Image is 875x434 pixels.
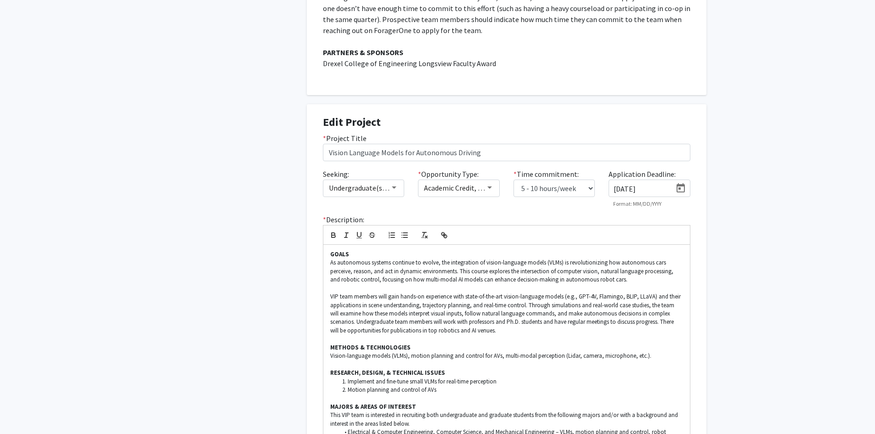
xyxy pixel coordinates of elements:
[330,344,411,351] strong: METHODS & TECHNOLOGIES
[323,115,381,129] strong: Edit Project
[323,133,367,144] label: Project Title
[339,378,683,386] li: Implement and fine-tune small VLMs for real-time perception
[330,411,683,428] p: This VIP team is interested in recruiting both undergraduate and graduate students from the follo...
[339,386,683,394] li: Motion planning and control of AVs
[323,58,690,69] p: Drexel College of Engineering Longsview Faculty Award
[7,393,39,427] iframe: Chat
[330,250,349,258] strong: GOALS
[330,293,683,335] p: VIP team members will gain hands-on experience with state-of-the-art vision-language models (e.g....
[330,369,445,377] strong: RESEARCH, DESIGN, & TECHNICAL ISSUES
[323,48,403,57] strong: PARTNERS & SPONSORS
[424,183,680,192] span: Academic Credit, STAR, Research Co-op, VIP, Senior Design / [GEOGRAPHIC_DATA]
[330,259,683,284] p: As autonomous systems continue to evolve, the integration of vision-language models (VLMs) is rev...
[514,169,579,180] label: Time commitment:
[609,169,676,180] label: Application Deadline:
[323,214,364,225] label: Description:
[418,169,479,180] label: Opportunity Type:
[672,180,690,197] button: Open calendar
[613,201,661,207] mat-hint: Format: MM/DD/YYYY
[330,352,683,360] p: Vision-language models (VLMs), motion planning and control for AVs, multi-modal perception (Lidar...
[323,169,349,180] label: Seeking:
[330,403,416,411] strong: MAJORS & AREAS OF INTEREST
[329,183,450,192] span: Undergraduate(s), Master's Student(s)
